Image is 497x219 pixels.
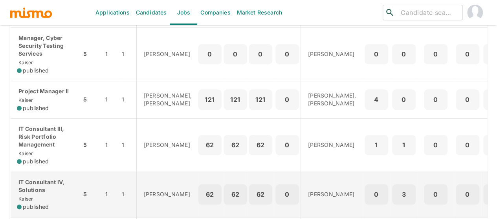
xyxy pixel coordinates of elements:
[99,27,120,81] td: 1
[279,139,296,150] p: 0
[227,94,244,105] p: 121
[81,81,99,118] td: 5
[81,118,99,172] td: 5
[308,190,356,198] p: [PERSON_NAME]
[368,139,385,150] p: 1
[23,203,49,211] span: published
[9,7,53,18] img: logo
[144,92,192,107] p: [PERSON_NAME], [PERSON_NAME]
[368,189,385,200] p: 0
[227,189,244,200] p: 62
[308,141,356,149] p: [PERSON_NAME]
[395,49,413,60] p: 0
[81,27,99,81] td: 5
[23,157,49,165] span: published
[144,190,192,198] p: [PERSON_NAME]
[23,67,49,74] span: published
[17,60,33,65] span: Kaiser
[308,92,356,107] p: [PERSON_NAME], [PERSON_NAME]
[252,189,269,200] p: 62
[459,94,476,105] p: 0
[17,34,75,58] p: Manager, Cyber Security Testing Services
[99,81,120,118] td: 1
[99,118,120,172] td: 1
[427,139,444,150] p: 0
[459,49,476,60] p: 0
[17,97,33,103] span: Kaiser
[201,139,218,150] p: 62
[252,139,269,150] p: 62
[120,118,136,172] td: 1
[395,94,413,105] p: 0
[279,49,296,60] p: 0
[427,189,444,200] p: 0
[459,189,476,200] p: 0
[17,196,33,202] span: Kaiser
[368,49,385,60] p: 0
[459,139,476,150] p: 0
[120,172,136,217] td: 1
[279,94,296,105] p: 0
[201,49,218,60] p: 0
[427,49,444,60] p: 0
[17,150,33,156] span: Kaiser
[252,94,269,105] p: 121
[23,104,49,112] span: published
[467,5,483,20] img: Maia Reyes
[395,189,413,200] p: 3
[227,49,244,60] p: 0
[427,94,444,105] p: 0
[252,49,269,60] p: 0
[17,87,75,95] p: Project Manager II
[201,94,218,105] p: 121
[144,50,192,58] p: [PERSON_NAME]
[308,50,356,58] p: [PERSON_NAME]
[368,94,385,105] p: 4
[120,81,136,118] td: 1
[120,27,136,81] td: 1
[227,139,244,150] p: 62
[144,141,192,149] p: [PERSON_NAME]
[398,7,459,18] input: Candidate search
[201,189,218,200] p: 62
[17,125,75,148] p: IT Consultant III, Risk Portfolio Management
[81,172,99,217] td: 5
[279,189,296,200] p: 0
[17,178,75,194] p: IT Consultant IV, Solutions
[99,172,120,217] td: 1
[395,139,413,150] p: 1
